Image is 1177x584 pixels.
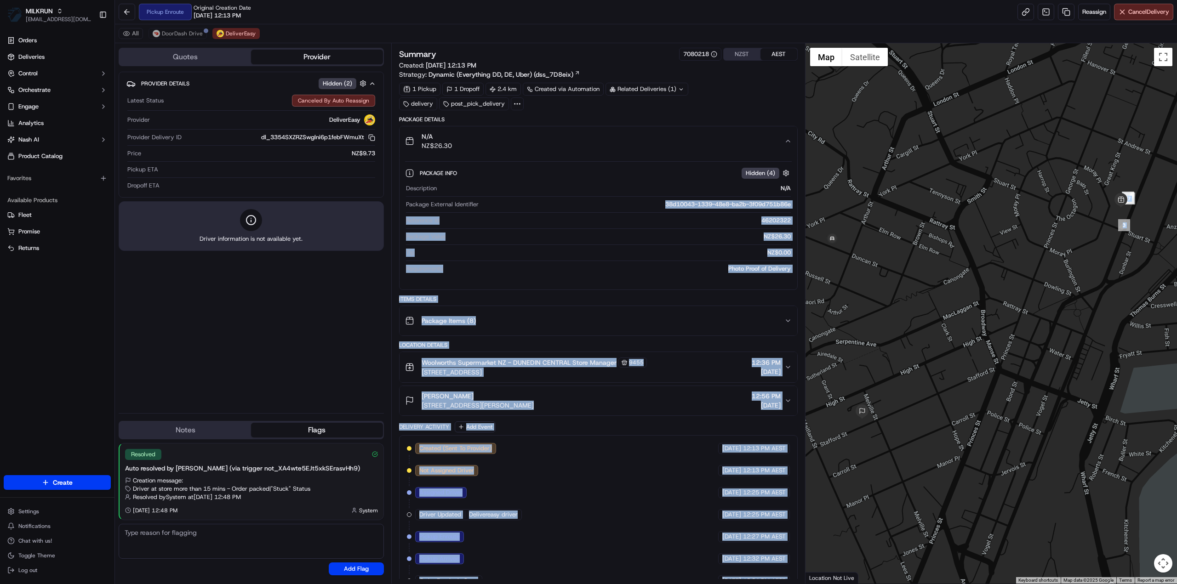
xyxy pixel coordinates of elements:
span: [DATE] [722,533,741,541]
div: 1 Dropoff [442,83,484,96]
span: Provider [127,116,150,124]
span: [EMAIL_ADDRESS][DOMAIN_NAME] [26,16,91,23]
button: N/ANZ$26.30 [400,126,797,156]
span: Created (Sent To Provider) [419,444,492,453]
button: Toggle fullscreen view [1154,48,1172,66]
button: Settings [4,505,111,518]
a: Returns [7,244,107,252]
div: 5 [1122,192,1134,204]
button: Toggle Theme [4,549,111,562]
span: System [359,507,378,514]
button: Chat with us! [4,534,111,547]
span: Driver information is not available yet. [200,235,303,243]
span: Nash AI [18,136,39,144]
a: Analytics [4,116,111,130]
span: [PERSON_NAME] [422,391,474,401]
span: 12:13 PM AEST [743,466,786,475]
a: Deliveries [4,50,111,64]
a: Product Catalog [4,149,111,164]
div: post_pick_delivery [439,97,509,110]
button: Flags [251,423,383,437]
span: Provider Details [141,80,189,87]
span: [DATE] [752,367,781,376]
span: [STREET_ADDRESS][PERSON_NAME] [422,401,534,410]
span: Cancel Delivery [1128,8,1169,16]
span: 12:13 PM AEST [743,444,786,453]
span: Fleet [18,211,32,219]
img: Google [808,572,838,584]
a: Dynamic (Everything DD, DE, Uber) (dss_7D8eix) [429,70,580,79]
button: Promise [4,224,111,239]
span: Requirements [406,265,443,273]
span: Provider Delivery ID [127,133,182,142]
span: [DATE] [722,555,741,563]
span: 12:27 PM AEST [743,533,786,541]
span: Settings [18,508,39,515]
span: Package External Identifier [406,200,479,209]
button: Keyboard shortcuts [1018,577,1058,584]
span: 12:36 PM [752,358,781,367]
img: delivereasy_logo.png [364,114,375,125]
img: MILKRUN [7,7,22,22]
div: Available Products [4,193,111,208]
span: 12:32 PM AEST [743,555,786,563]
span: Returns [18,244,39,252]
span: NZ$9.73 [352,149,375,158]
div: 7 [1123,193,1135,204]
a: Fleet [7,211,107,219]
button: 7080218 [683,50,717,58]
div: Resolved [125,449,161,460]
span: Not Assigned Driver [419,466,474,475]
button: Returns [4,241,111,255]
button: MILKRUNMILKRUN[EMAIL_ADDRESS][DOMAIN_NAME] [4,4,95,26]
span: Driver at store more than 15 mins - Order packed | "Stuck" Status [133,485,310,493]
div: Location Not Live [806,572,858,584]
span: 12:25 PM AEST [743,488,786,497]
div: Delivery Activity [399,423,449,431]
span: [DATE] [722,444,741,453]
span: Orchestrate [18,86,51,94]
button: Control [4,66,111,81]
span: Latest Status [127,96,164,105]
span: Package Items ( 8 ) [422,316,476,325]
button: NZST [724,48,760,60]
span: [DATE] [752,401,781,410]
span: Promise [18,227,40,236]
button: Orchestrate [4,83,111,97]
button: Engage [4,99,111,114]
span: 9455 [629,359,644,366]
img: delivereasy_logo.png [217,30,224,37]
div: Auto resolved by [PERSON_NAME] (via trigger not_XA4wte5EJt5xkSErasvHh9) [125,464,378,473]
div: delivery [399,97,437,110]
span: Package Info [420,170,459,177]
span: Pickup Enroute [419,533,460,541]
div: NZ$0.00 [418,249,791,257]
span: Log out [18,567,37,574]
div: Items Details [399,295,798,303]
button: dl_3354SXZRZSwglni6p1febFWmuXt [261,133,375,142]
span: N/A [422,132,452,141]
span: Pickup Arrived [419,555,460,563]
button: Reassign [1078,4,1110,20]
a: Created via Automation [523,83,604,96]
span: Hidden ( 2 ) [323,79,352,88]
div: 6 [1122,193,1134,204]
span: Tip [406,249,415,257]
span: [DATE] 12:13 PM [194,11,241,20]
span: Pickup ETA [127,165,158,174]
span: Created: [399,61,476,70]
button: Woolworths Supermarket NZ - DUNEDIN CENTRAL Store Manager9455[STREET_ADDRESS]12:36 PM[DATE] [400,352,797,382]
button: Show satellite imagery [842,48,888,66]
span: Deliveries [18,53,45,61]
a: Promise [7,227,107,236]
button: Map camera controls [1154,554,1172,573]
img: doordash_logo_v2.png [153,30,160,37]
a: Report a map error [1137,578,1174,583]
button: Hidden (4) [742,167,792,179]
span: [DATE] 12:48 PM [133,507,177,514]
span: Notifications [18,522,51,530]
span: Original Creation Date [194,4,251,11]
span: Creation message: [133,476,183,485]
span: Hidden ( 4 ) [746,169,775,177]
